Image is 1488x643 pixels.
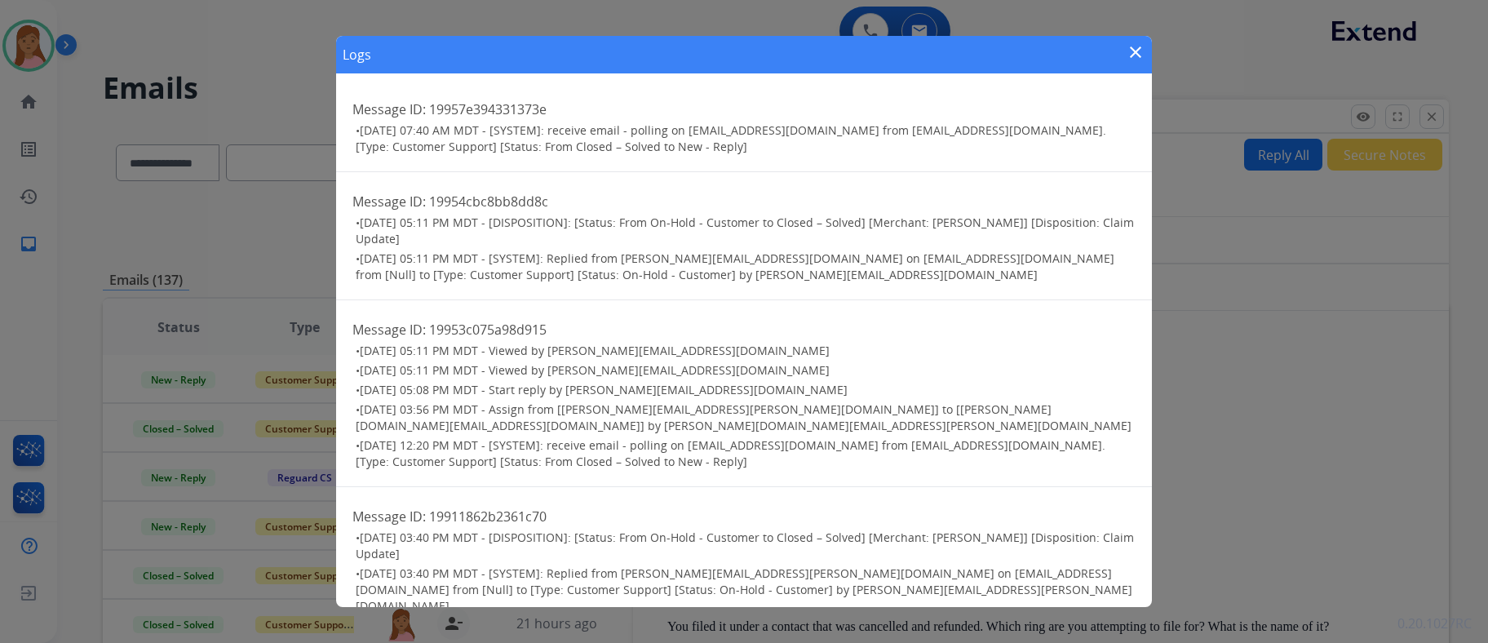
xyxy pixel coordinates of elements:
span: [DATE] 07:40 AM MDT - [SYSTEM]: receive email - polling on [EMAIL_ADDRESS][DOMAIN_NAME] from [EMA... [356,122,1106,154]
span: [DATE] 12:20 PM MDT - [SYSTEM]: receive email - polling on [EMAIL_ADDRESS][DOMAIN_NAME] from [EMA... [356,437,1105,469]
h3: • [356,565,1136,614]
h3: • [356,382,1136,398]
span: [DATE] 03:56 PM MDT - Assign from [[PERSON_NAME][EMAIL_ADDRESS][PERSON_NAME][DOMAIN_NAME]] to [[P... [356,401,1131,433]
p: 0.20.1027RC [1397,614,1472,633]
span: 19953c075a98d915 [429,321,547,339]
h3: • [356,362,1136,379]
span: Message ID: [352,193,426,211]
span: [DATE] 05:11 PM MDT - Viewed by [PERSON_NAME][EMAIL_ADDRESS][DOMAIN_NAME] [360,343,830,358]
span: [DATE] 05:11 PM MDT - [SYSTEM]: Replied from [PERSON_NAME][EMAIL_ADDRESS][DOMAIN_NAME] on [EMAIL_... [356,251,1114,282]
h3: • [356,437,1136,470]
span: 19911862b2361c70 [429,508,547,525]
span: [DATE] 05:08 PM MDT - Start reply by [PERSON_NAME][EMAIL_ADDRESS][DOMAIN_NAME] [360,382,848,397]
span: 19954cbc8bb8dd8c [429,193,548,211]
span: 19957e394331373e [429,100,547,118]
span: Message ID: [352,321,426,339]
span: Message ID: [352,508,426,525]
span: [DATE] 03:40 PM MDT - [SYSTEM]: Replied from [PERSON_NAME][EMAIL_ADDRESS][PERSON_NAME][DOMAIN_NAM... [356,565,1132,614]
span: [DATE] 05:11 PM MDT - [DISPOSITION]: [Status: From On-Hold - Customer to Closed – Solved] [Mercha... [356,215,1134,246]
span: [DATE] 05:11 PM MDT - Viewed by [PERSON_NAME][EMAIL_ADDRESS][DOMAIN_NAME] [360,362,830,378]
h3: • [356,122,1136,155]
h3: • [356,401,1136,434]
mat-icon: close [1126,42,1145,62]
h3: • [356,530,1136,562]
h1: Logs [343,45,371,64]
h3: • [356,343,1136,359]
h3: • [356,251,1136,283]
span: [DATE] 03:40 PM MDT - [DISPOSITION]: [Status: From On-Hold - Customer to Closed – Solved] [Mercha... [356,530,1134,561]
h3: • [356,215,1136,247]
span: Message ID: [352,100,426,118]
